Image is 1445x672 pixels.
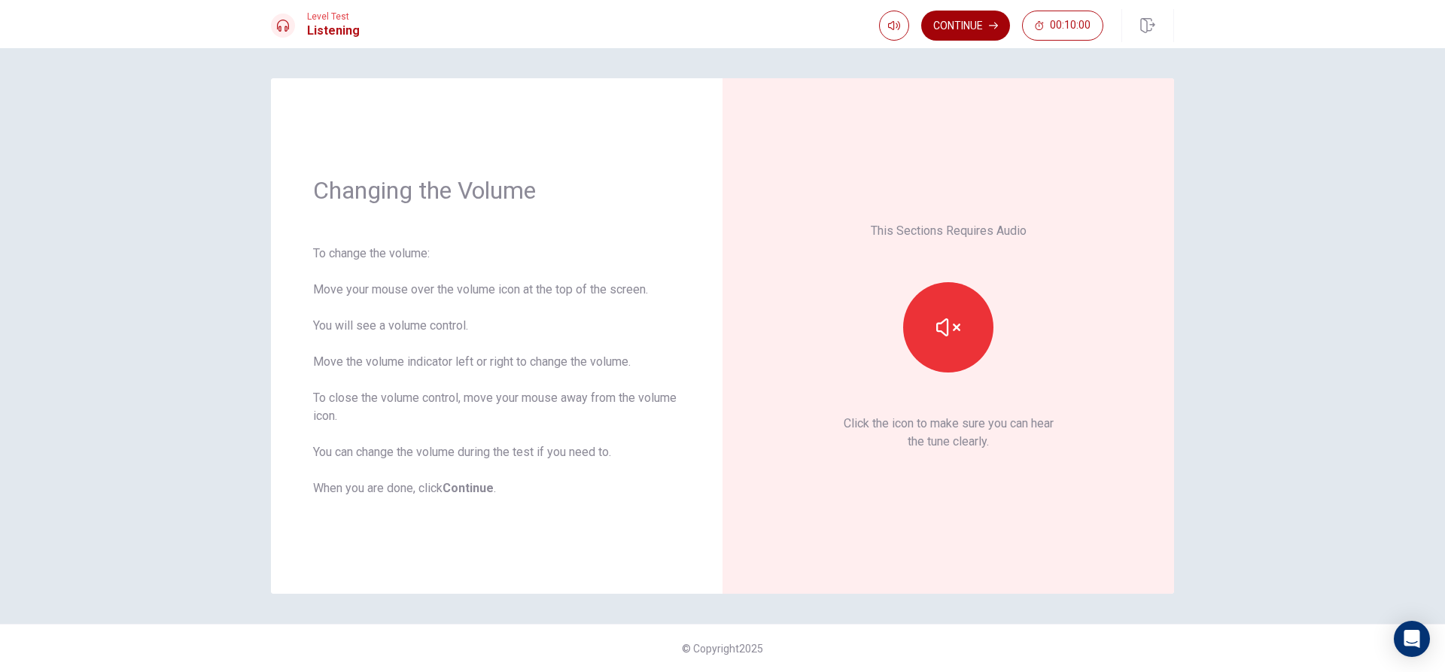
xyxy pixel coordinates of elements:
[313,175,680,205] h1: Changing the Volume
[1022,11,1103,41] button: 00:10:00
[1394,621,1430,657] div: Open Intercom Messenger
[871,222,1027,240] p: This Sections Requires Audio
[307,11,360,22] span: Level Test
[682,643,763,655] span: © Copyright 2025
[921,11,1010,41] button: Continue
[443,481,494,495] b: Continue
[307,22,360,40] h1: Listening
[313,245,680,497] div: To change the volume: Move your mouse over the volume icon at the top of the screen. You will see...
[844,415,1054,451] p: Click the icon to make sure you can hear the tune clearly.
[1050,20,1091,32] span: 00:10:00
